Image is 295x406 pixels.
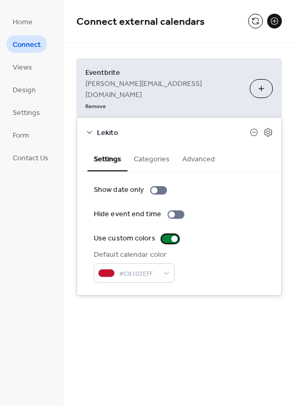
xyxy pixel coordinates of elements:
span: Remove [85,103,106,110]
div: Hide event end time [94,209,161,220]
span: Views [13,62,32,73]
span: Connect [13,40,41,51]
span: Contact Us [13,153,48,164]
button: Categories [127,146,176,170]
span: Form [13,130,29,141]
a: Design [6,81,42,98]
a: Form [6,126,35,143]
div: Default calendar color [94,249,173,260]
a: Home [6,13,39,30]
span: [PERSON_NAME][EMAIL_ADDRESS][DOMAIN_NAME] [85,79,241,101]
button: Settings [87,146,127,171]
a: Connect [6,35,47,53]
span: Connect external calendars [76,12,205,32]
div: Show date only [94,185,144,196]
a: Settings [6,103,46,121]
span: Design [13,85,36,96]
a: Views [6,58,38,75]
div: Use custom colors [94,233,155,244]
span: #C8102EFF [119,268,158,279]
button: Advanced [176,146,221,170]
span: Home [13,17,33,28]
span: Settings [13,108,40,119]
span: Eventbrite [85,67,241,79]
span: Lekito [97,128,250,139]
a: Contact Us [6,149,55,166]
